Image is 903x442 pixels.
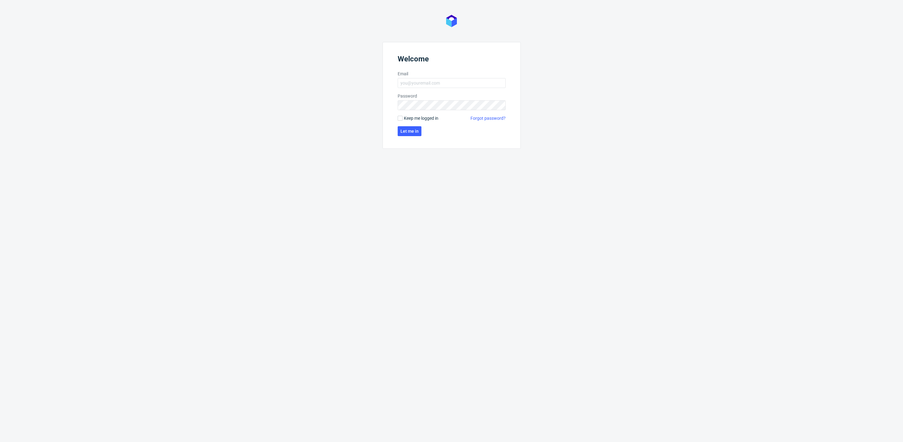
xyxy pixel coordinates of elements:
[398,78,506,88] input: you@youremail.com
[400,129,419,133] span: Let me in
[398,55,506,66] header: Welcome
[398,126,421,136] button: Let me in
[398,71,506,77] label: Email
[398,93,506,99] label: Password
[470,115,506,121] a: Forgot password?
[404,115,438,121] span: Keep me logged in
